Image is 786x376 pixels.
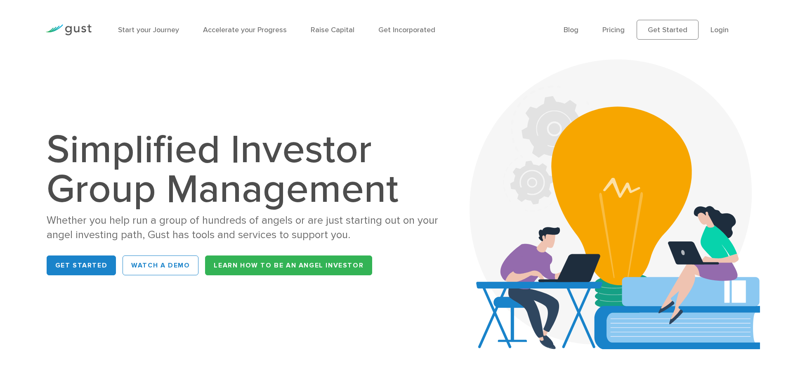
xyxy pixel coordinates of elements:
[602,26,625,34] a: Pricing
[203,26,287,34] a: Accelerate your Progress
[378,26,435,34] a: Get Incorporated
[47,213,446,242] div: Whether you help run a group of hundreds of angels or are just starting out on your angel investi...
[45,24,92,35] img: Gust Logo
[123,255,198,275] a: WATCH A DEMO
[47,130,446,209] h1: Simplified Investor Group Management
[47,255,116,275] a: Get Started
[311,26,354,34] a: Raise Capital
[118,26,179,34] a: Start your Journey
[470,59,760,349] img: Aca 2023 Hero Bg
[710,26,729,34] a: Login
[205,255,372,275] a: Learn How to be an Angel Investor
[564,26,578,34] a: Blog
[637,20,699,40] a: Get Started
